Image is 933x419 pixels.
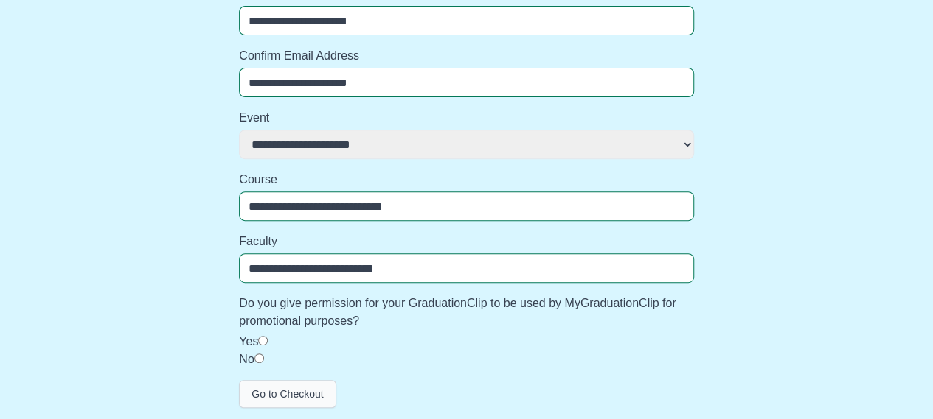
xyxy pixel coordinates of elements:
label: Yes [239,335,258,348]
label: Do you give permission for your GraduationClip to be used by MyGraduationClip for promotional pur... [239,295,694,330]
button: Go to Checkout [239,380,336,408]
label: Faculty [239,233,694,250]
label: Event [239,109,694,127]
label: No [239,353,254,365]
label: Course [239,171,694,189]
label: Confirm Email Address [239,47,694,65]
